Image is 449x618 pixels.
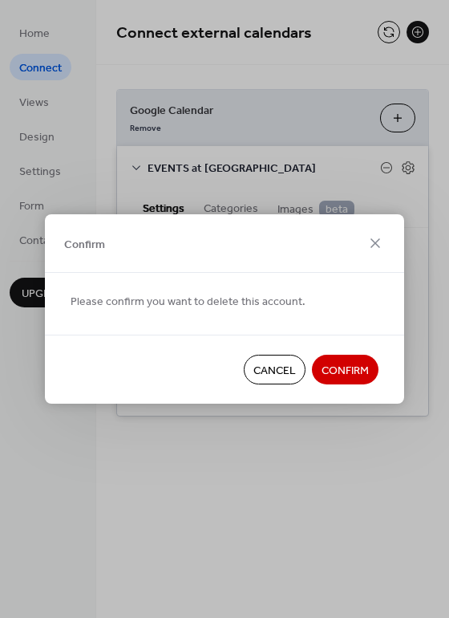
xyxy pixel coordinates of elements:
button: Cancel [244,355,305,384]
span: Confirm [322,363,369,380]
span: Confirm [64,236,105,253]
span: Cancel [253,363,296,380]
button: Confirm [312,355,378,384]
span: Please confirm you want to delete this account. [71,294,305,311]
